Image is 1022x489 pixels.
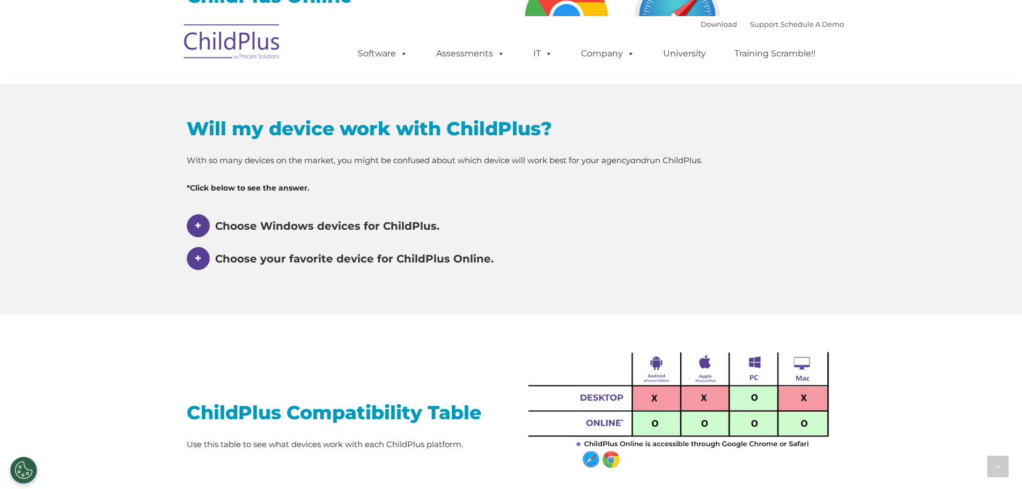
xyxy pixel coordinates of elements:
img: Untitled-1 [519,333,836,473]
a: IT [523,43,563,64]
a: Support [750,20,778,28]
a: University [652,43,717,64]
a: Software [347,43,418,64]
span: Last name [325,62,357,70]
a: Assessments [425,43,516,64]
a: Schedule A Demo [781,20,844,28]
span: Phone number [325,106,370,114]
span: Choose Windows devices for ChildPlus. [215,220,439,232]
p: With so many devices on the market, you might be confused about which device will work best for y... [187,154,836,167]
strong: *Click below to see the answer. [187,183,310,193]
font: | [701,20,844,28]
em: and [630,155,646,165]
a: Training Scramble!! [724,43,826,64]
h2: Will my device work with ChildPlus? [187,116,836,141]
button: Cookies Settings [10,457,37,484]
span: Choose your favorite device for ChildPlus Online. [215,252,494,265]
iframe: Chat Widget [847,373,1022,489]
a: Download [701,20,737,28]
h2: ChildPlus Compatibility Table [187,400,503,425]
img: ChildPlus by Procare Solutions [179,17,286,70]
p: Use this table to see what devices work with each ChildPlus platform. [187,438,503,451]
a: Company [570,43,645,64]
